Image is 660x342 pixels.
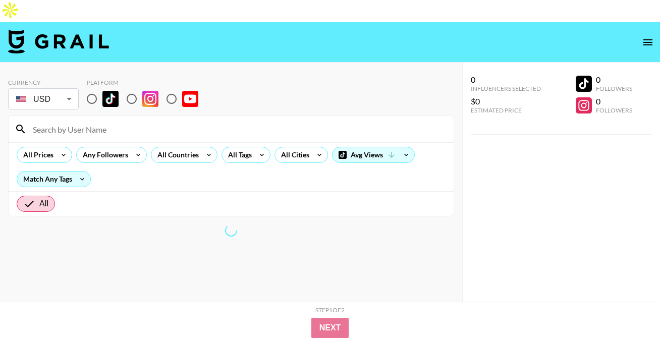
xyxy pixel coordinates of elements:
span: Refreshing lists, bookers, clients, countries, tags, cities, talent, talent... [223,222,239,239]
div: Followers [596,85,632,92]
img: Instagram [142,91,158,107]
div: Step 1 of 2 [315,306,345,314]
div: Followers [596,106,632,114]
div: Currency [8,79,79,86]
div: Platform [87,79,206,86]
div: 0 [471,75,541,85]
img: Grail Talent [8,29,109,53]
div: 0 [596,96,632,106]
span: All [39,198,48,210]
div: 0 [596,75,632,85]
iframe: Drift Widget Chat Controller [610,292,648,330]
div: Estimated Price [471,106,541,114]
img: TikTok [102,91,119,107]
button: open drawer [638,32,658,52]
div: All Tags [222,147,254,162]
img: YouTube [182,91,198,107]
div: All Cities [275,147,311,162]
div: Influencers Selected [471,85,541,92]
div: All Countries [151,147,201,162]
div: $0 [471,96,541,106]
div: Any Followers [77,147,130,162]
div: All Prices [17,147,56,162]
div: USD [10,90,77,108]
button: Next [311,318,349,338]
div: Match Any Tags [17,172,90,187]
input: Search by User Name [27,121,448,137]
div: Avg Views [333,147,414,162]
